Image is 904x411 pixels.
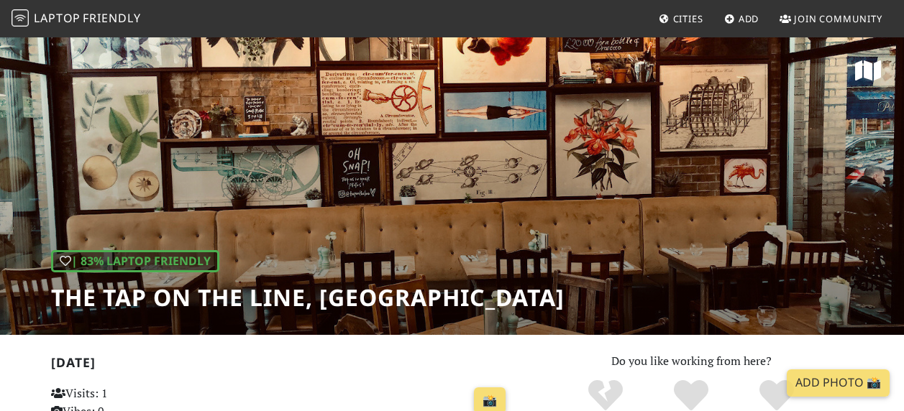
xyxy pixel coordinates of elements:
[51,284,565,311] h1: The Tap on the Line, [GEOGRAPHIC_DATA]
[653,6,709,32] a: Cities
[12,6,141,32] a: LaptopFriendly LaptopFriendly
[51,250,219,273] div: | 83% Laptop Friendly
[774,6,888,32] a: Join Community
[739,12,759,25] span: Add
[34,10,81,26] span: Laptop
[794,12,882,25] span: Join Community
[83,10,140,26] span: Friendly
[529,352,854,371] p: Do you like working from here?
[787,369,890,397] a: Add Photo 📸
[718,6,765,32] a: Add
[51,355,512,376] h2: [DATE]
[12,9,29,27] img: LaptopFriendly
[673,12,703,25] span: Cities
